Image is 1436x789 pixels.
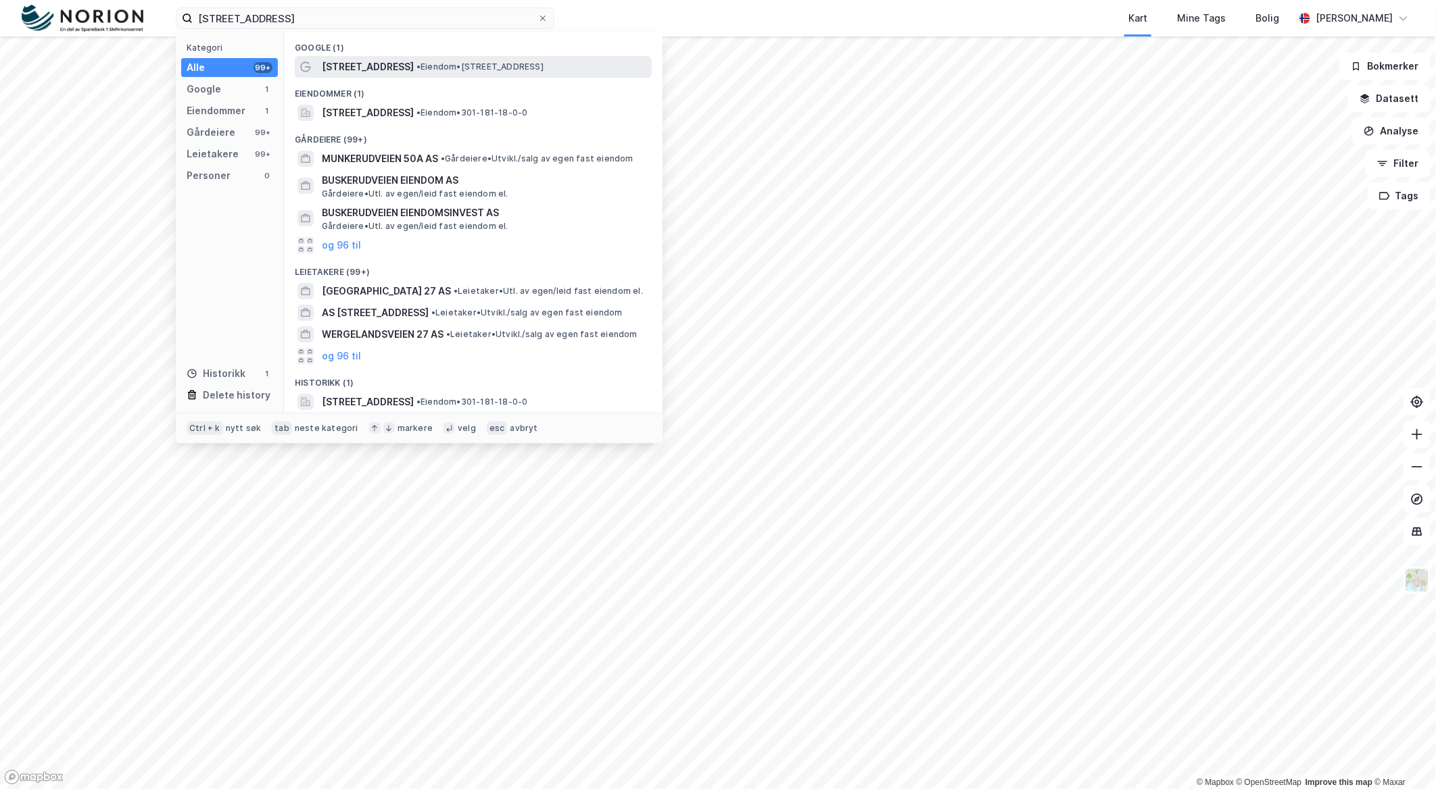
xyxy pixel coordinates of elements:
[1404,567,1430,593] img: Z
[254,62,272,73] div: 99+
[322,221,508,232] span: Gårdeiere • Utl. av egen/leid fast eiendom el.
[262,368,272,379] div: 1
[1339,53,1431,80] button: Bokmerker
[1368,182,1431,209] button: Tags
[1237,778,1302,787] a: OpenStreetMap
[262,105,272,116] div: 1
[1368,724,1436,789] iframe: Chat Widget
[187,168,231,184] div: Personer
[22,5,143,32] img: norion-logo.80e7a08dc31c2e691866.png
[284,256,663,280] div: Leietakere (99+)
[193,8,537,28] input: Søk på adresse, matrikkel, gårdeiere, leietakere eller personer
[1306,778,1372,787] a: Improve this map
[284,32,663,56] div: Google (1)
[187,124,235,141] div: Gårdeiere
[322,105,414,121] span: [STREET_ADDRESS]
[1128,10,1147,26] div: Kart
[203,387,270,403] div: Delete history
[187,103,245,119] div: Eiendommer
[446,329,638,340] span: Leietaker • Utvikl./salg av egen fast eiendom
[510,423,537,434] div: avbryt
[1255,10,1279,26] div: Bolig
[487,422,508,435] div: esc
[4,769,64,785] a: Mapbox homepage
[416,397,421,407] span: •
[284,367,663,391] div: Historikk (1)
[1352,118,1431,145] button: Analyse
[416,107,421,118] span: •
[187,365,245,382] div: Historikk
[187,59,205,76] div: Alle
[272,422,292,435] div: tab
[254,149,272,159] div: 99+
[226,423,262,434] div: nytt søk
[187,422,223,435] div: Ctrl + k
[454,286,643,297] span: Leietaker • Utl. av egen/leid fast eiendom el.
[1368,724,1436,789] div: Kontrollprogram for chat
[458,423,476,434] div: velg
[322,283,451,299] span: [GEOGRAPHIC_DATA] 27 AS
[1366,150,1431,177] button: Filter
[187,43,278,53] div: Kategori
[322,326,444,342] span: WERGELANDSVEIEN 27 AS
[284,124,663,148] div: Gårdeiere (99+)
[1348,85,1431,112] button: Datasett
[262,84,272,95] div: 1
[398,423,433,434] div: markere
[441,153,445,163] span: •
[454,286,458,296] span: •
[322,348,361,364] button: og 96 til
[322,205,646,221] span: BUSKERUDVEIEN EIENDOMSINVEST AS
[295,423,358,434] div: neste kategori
[416,107,528,118] span: Eiendom • 301-181-18-0-0
[1316,10,1393,26] div: [PERSON_NAME]
[416,61,421,72] span: •
[441,153,633,164] span: Gårdeiere • Utvikl./salg av egen fast eiendom
[262,170,272,181] div: 0
[322,151,438,167] span: MUNKERUDVEIEN 50A AS
[1177,10,1226,26] div: Mine Tags
[322,188,508,199] span: Gårdeiere • Utl. av egen/leid fast eiendom el.
[187,81,221,97] div: Google
[322,172,646,188] span: BUSKERUDVEIEN EIENDOM AS
[416,61,544,72] span: Eiendom • [STREET_ADDRESS]
[187,146,239,162] div: Leietakere
[284,78,663,102] div: Eiendommer (1)
[446,329,450,339] span: •
[1197,778,1234,787] a: Mapbox
[322,237,361,253] button: og 96 til
[431,307,435,317] span: •
[322,305,429,321] span: AS [STREET_ADDRESS]
[254,127,272,138] div: 99+
[431,307,623,318] span: Leietaker • Utvikl./salg av egen fast eiendom
[416,397,528,407] span: Eiendom • 301-181-18-0-0
[322,394,414,410] span: [STREET_ADDRESS]
[322,59,414,75] span: [STREET_ADDRESS]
